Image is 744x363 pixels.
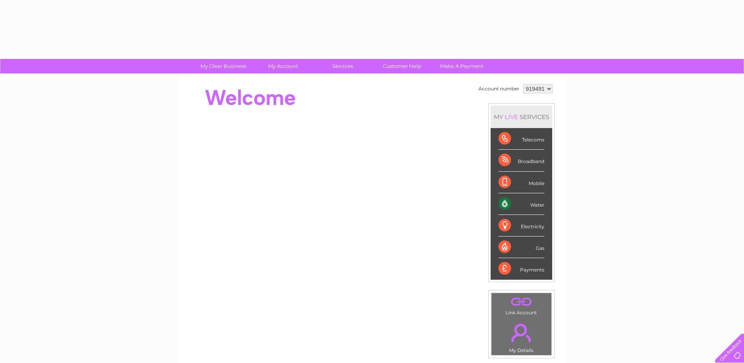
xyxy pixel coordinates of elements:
[191,59,256,73] a: My Clear Business
[493,295,549,309] a: .
[498,215,544,236] div: Electricity
[491,106,552,128] div: MY SERVICES
[310,59,375,73] a: Services
[498,193,544,215] div: Water
[491,293,552,317] td: Link Account
[498,258,544,279] div: Payments
[370,59,435,73] a: Customer Help
[498,236,544,258] div: Gas
[498,150,544,171] div: Broadband
[251,59,315,73] a: My Account
[503,113,520,121] div: LIVE
[429,59,494,73] a: Make A Payment
[493,319,549,346] a: .
[491,317,552,356] td: My Details
[498,128,544,150] div: Telecoms
[498,172,544,193] div: Mobile
[477,82,521,95] td: Account number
